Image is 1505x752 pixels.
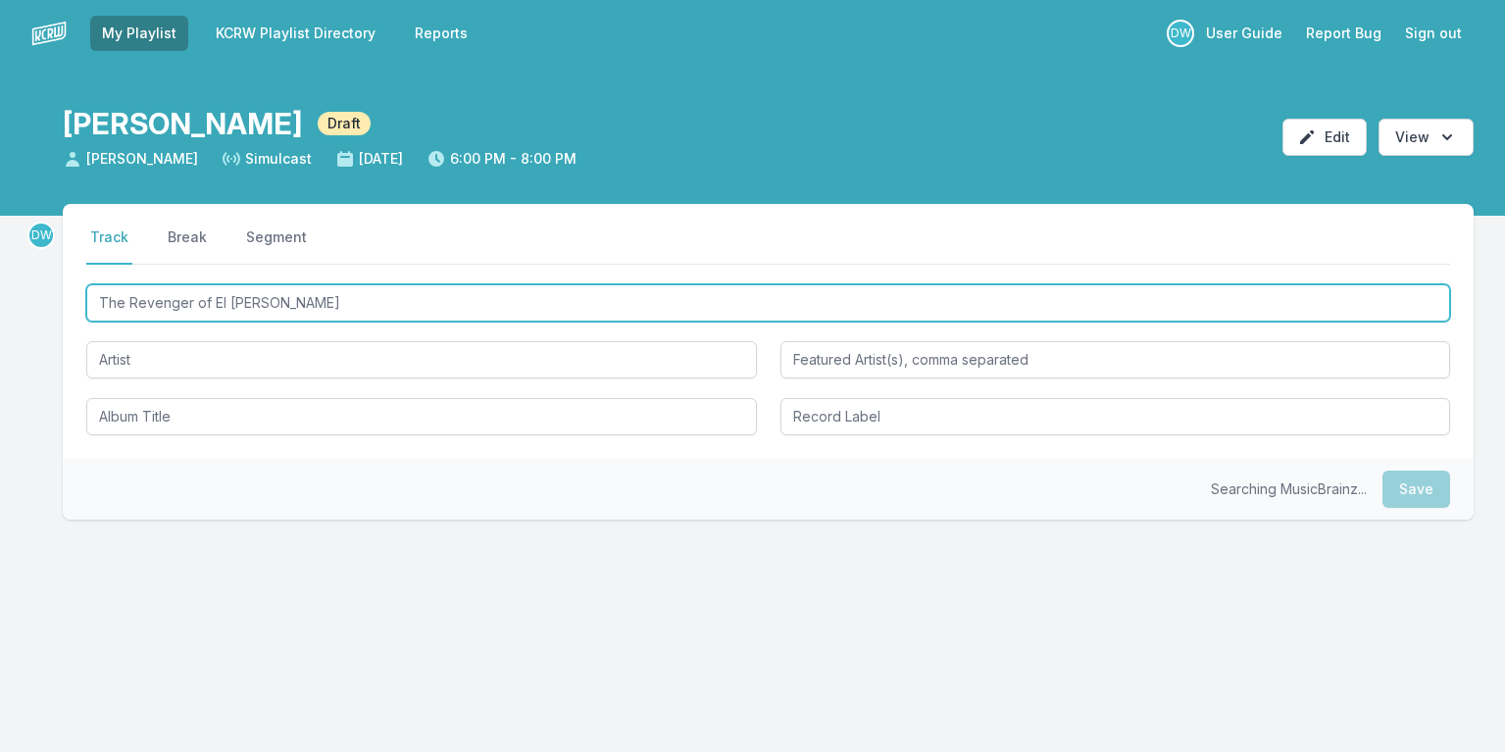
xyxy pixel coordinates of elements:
span: Simulcast [222,149,312,169]
span: 6:00 PM - 8:00 PM [426,149,577,169]
a: Reports [403,16,479,51]
p: Dan Wilcox [27,222,55,249]
span: Draft [318,112,371,135]
a: User Guide [1194,16,1294,51]
button: Save [1382,471,1450,508]
button: Track [86,227,132,265]
button: Edit [1282,119,1367,156]
input: Album Title [86,398,757,435]
button: Segment [242,227,311,265]
input: Track Title [86,284,1450,322]
button: Break [164,227,211,265]
button: Sign out [1393,16,1474,51]
h1: [PERSON_NAME] [63,106,302,141]
a: My Playlist [90,16,188,51]
a: KCRW Playlist Directory [204,16,387,51]
button: Open options [1379,119,1474,156]
img: logo-white-87cec1fa9cbef997252546196dc51331.png [31,16,67,51]
a: Report Bug [1294,16,1393,51]
p: Searching MusicBrainz... [1211,479,1367,499]
input: Featured Artist(s), comma separated [780,341,1451,378]
span: [PERSON_NAME] [63,149,198,169]
input: Artist [86,341,757,378]
input: Record Label [780,398,1451,435]
p: Dan Wilcox [1167,20,1194,47]
span: [DATE] [335,149,403,169]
